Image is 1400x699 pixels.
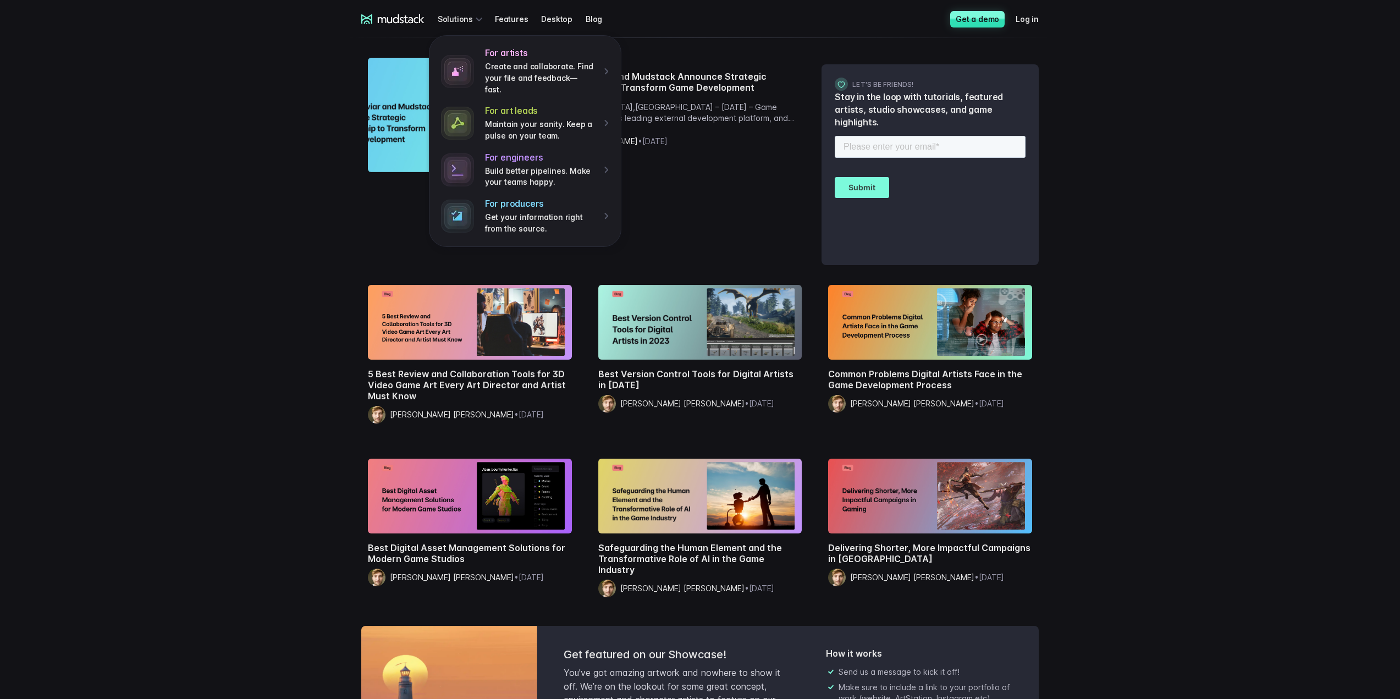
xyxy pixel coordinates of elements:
[850,573,974,582] span: [PERSON_NAME] [PERSON_NAME]
[368,368,572,401] h2: 5 Best Review and Collaboration Tools for 3D Video Game Art Every Art Director and Artist Must Know
[555,102,802,124] p: [GEOGRAPHIC_DATA],[GEOGRAPHIC_DATA] – [DATE] – Game Caviar, the world’s leading external developm...
[485,119,596,141] p: Maintain your sanity. Keep a pulse on your team.
[598,542,802,575] h2: Safeguarding the Human Element and the Transformative Role of AI in the Game Industry
[441,55,474,88] img: spray paint icon
[514,410,544,419] span: • [DATE]
[598,459,802,533] img: Safeguarding the Human Element and the Transformative Role of AI in the Game Industry
[950,11,1005,27] a: Get a demo
[826,648,1021,659] h3: How it works
[361,51,808,179] a: Game Caviar and Mudstack announce strategic partnership to transform game developmentGame Caviar ...
[485,166,596,188] p: Build better pipelines. Make your teams happy.
[564,648,782,662] h2: Get featured on our Showcase!
[485,47,596,59] h4: For artists
[514,573,544,582] span: • [DATE]
[441,107,474,140] img: connected dots icon
[485,198,596,210] h4: For producers
[974,573,1004,582] span: • [DATE]
[361,452,578,602] a: Best Digital Asset Management Solutions for Modern Game StudiosBest Digital Asset Management Solu...
[485,152,596,163] h4: For engineers
[441,200,474,233] img: stylized terminal icon
[390,573,514,582] span: [PERSON_NAME] [PERSON_NAME]
[485,105,596,117] h4: For art leads
[541,9,586,29] a: Desktop
[555,71,802,93] h2: Game Caviar and Mudstack Announce Strategic Partnership to Transform Game Development
[368,406,385,423] img: Mazze Whiteley
[835,78,1026,91] h3: Let's be friends!
[598,368,802,390] h2: Best Version Control Tools for Digital Artists in [DATE]
[438,9,486,29] div: Solutions
[835,91,1026,129] p: Stay in the loop with tutorials, featured artists, studio showcases, and game highlights.
[436,147,614,193] a: For engineersBuild better pipelines. Make your teams happy.
[436,193,614,239] a: For producersGet your information right from the source.
[828,569,846,586] img: Mazze Whiteley
[598,580,616,597] img: Mazze Whiteley
[850,399,974,408] span: [PERSON_NAME] [PERSON_NAME]
[586,9,615,29] a: Blog
[835,134,1026,252] iframe: Form 9
[436,42,614,100] a: For artistsCreate and collaborate. Find your file and feedback— fast.
[822,452,1039,602] a: Delivering Shorter, More Impactful Campaigns in GamingDelivering Shorter, More Impactful Campaign...
[390,410,514,419] span: [PERSON_NAME] [PERSON_NAME]
[828,459,1032,533] img: Delivering Shorter, More Impactful Campaigns in Gaming
[598,285,802,360] img: Best Version Control Tools for Digital Artists in 2023
[598,395,616,412] img: Mazze Whiteley
[592,452,809,613] a: Safeguarding the Human Element and the Transformative Role of AI in the Game IndustrySafeguarding...
[368,459,572,533] img: Best Digital Asset Management Solutions for Modern Game Studios
[485,61,596,95] p: Create and collaborate. Find your file and feedback— fast.
[620,584,745,593] span: [PERSON_NAME] [PERSON_NAME]
[368,58,542,172] img: Game Caviar and Mudstack announce strategic partnership to transform game development
[620,399,745,408] span: [PERSON_NAME] [PERSON_NAME]
[368,285,572,360] img: 5 Best Review and Collaboration Tools for 3D Video Game Art Every Art Director and Artist Must Know
[436,100,614,146] a: For art leadsMaintain your sanity. Keep a pulse on your team.
[974,399,1004,408] span: • [DATE]
[828,542,1032,564] h2: Delivering Shorter, More Impactful Campaigns in [GEOGRAPHIC_DATA]
[828,395,846,412] img: Mazze Whiteley
[368,569,385,586] img: Mazze Whiteley
[745,584,774,593] span: • [DATE]
[638,136,668,146] span: • [DATE]
[441,153,474,186] img: stylized terminal icon
[361,278,578,439] a: 5 Best Review and Collaboration Tools for 3D Video Game Art Every Art Director and Artist Must Kn...
[495,9,541,29] a: Features
[828,368,1032,390] h2: Common Problems Digital Artists Face in the Game Development Process
[822,278,1039,428] a: Common Problems Digital Artists Face in the Game Development ProcessCommon Problems Digital Artis...
[1016,9,1052,29] a: Log in
[592,278,809,428] a: Best Version Control Tools for Digital Artists in 2023Best Version Control Tools for Digital Arti...
[361,14,425,24] a: mudstack logo
[368,542,572,564] h2: Best Digital Asset Management Solutions for Modern Game Studios
[745,399,774,408] span: • [DATE]
[839,667,1021,678] li: Send us a message to kick it off!
[485,212,596,234] p: Get your information right from the source.
[828,285,1032,360] img: Common Problems Digital Artists Face in the Game Development Process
